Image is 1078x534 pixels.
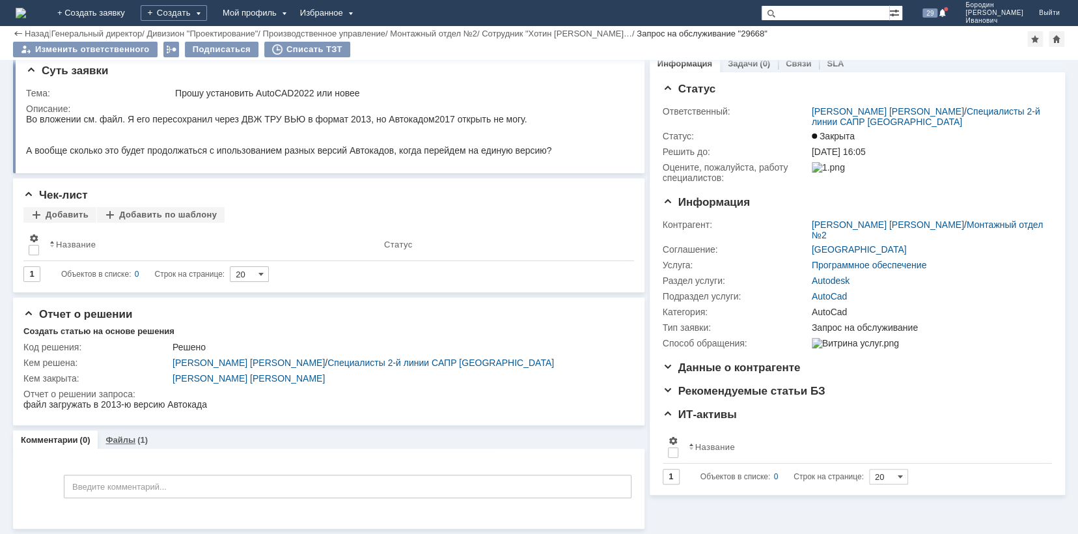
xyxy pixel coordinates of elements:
[965,17,1023,25] span: Иванович
[663,106,809,117] div: Ответственный:
[135,266,139,282] div: 0
[390,29,477,38] a: Монтажный отдел №2
[23,189,88,201] span: Чек-лист
[812,260,927,270] a: Программное обеспечение
[263,29,385,38] a: Производственное управление
[23,308,132,320] span: Отчет о решении
[263,29,391,38] div: /
[663,408,737,421] span: ИТ-активы
[700,469,864,485] i: Строк на странице:
[390,29,482,38] div: /
[812,338,899,348] img: Витрина услуг.png
[384,240,412,249] div: Статус
[1027,31,1043,47] div: Добавить в избранное
[657,59,712,68] a: Информация
[49,28,51,38] div: |
[812,244,907,255] a: [GEOGRAPHIC_DATA]
[146,29,258,38] a: Дивизион "Проектирование"
[812,291,847,302] a: AutoCad
[141,5,207,21] div: Создать
[173,358,325,368] a: [PERSON_NAME] [PERSON_NAME]
[812,219,1045,240] div: /
[965,9,1023,17] span: [PERSON_NAME]
[16,8,26,18] a: Перейти на домашнюю страницу
[29,233,39,244] span: Настройки
[663,147,809,157] div: Решить до:
[663,338,809,348] div: Способ обращения:
[56,240,96,249] div: Название
[668,436,678,446] span: Настройки
[21,435,78,445] a: Комментарии
[695,442,735,452] div: Название
[684,430,1042,464] th: Название
[379,228,624,261] th: Статус
[812,275,850,286] a: Autodesk
[51,29,147,38] div: /
[23,358,170,368] div: Кем решена:
[23,373,170,384] div: Кем закрыта:
[137,435,148,445] div: (1)
[922,8,937,18] span: 29
[482,29,637,38] div: /
[26,64,108,77] span: Суть заявки
[173,373,325,384] a: [PERSON_NAME] [PERSON_NAME]
[26,104,628,114] div: Описание:
[482,29,632,38] a: Сотрудник "Хотин [PERSON_NAME]…
[663,162,809,183] div: Oцените, пожалуйста, работу специалистов:
[760,59,770,68] div: (0)
[163,42,179,57] div: Работа с массовостью
[663,291,809,302] div: Подраздел услуги:
[812,131,855,141] span: Закрыта
[663,275,809,286] div: Раздел услуги:
[889,6,902,18] span: Расширенный поиск
[663,361,801,374] span: Данные о контрагенте
[663,244,809,255] div: Соглашение:
[105,435,135,445] a: Файлы
[61,266,225,282] i: Строк на странице:
[812,219,964,230] a: [PERSON_NAME] [PERSON_NAME]
[812,106,1045,127] div: /
[812,106,964,117] a: [PERSON_NAME] [PERSON_NAME]
[812,322,1045,333] div: Запрос на обслуживание
[173,358,625,368] div: /
[663,131,809,141] div: Статус:
[23,342,170,352] div: Код решения:
[812,162,845,173] img: 1.png
[637,29,767,38] div: Запрос на обслуживание "29668"
[663,83,715,95] span: Статус
[965,1,1023,9] span: Бородин
[44,228,379,261] th: Название
[23,389,628,399] div: Отчет о решении запроса:
[23,326,174,337] div: Создать статью на основе решения
[663,307,809,317] div: Категория:
[812,147,866,157] span: [DATE] 16:05
[175,88,625,98] div: Прошу установить AutoCAD2022 или новее
[16,8,26,18] img: logo
[26,88,173,98] div: Тема:
[146,29,262,38] div: /
[812,219,1043,240] a: Монтажный отдел №2
[80,435,90,445] div: (0)
[327,358,554,368] a: Специалисты 2-й линии САПР [GEOGRAPHIC_DATA]
[25,29,49,38] a: Назад
[812,106,1040,127] a: Специалисты 2-й линии САПР [GEOGRAPHIC_DATA]
[700,472,770,481] span: Объектов в списке:
[663,322,809,333] div: Тип заявки:
[663,260,809,270] div: Услуга:
[728,59,758,68] a: Задачи
[773,469,778,485] div: 0
[663,385,825,397] span: Рекомендуемые статьи БЗ
[827,59,844,68] a: SLA
[173,342,625,352] div: Решено
[663,196,750,208] span: Информация
[812,307,1045,317] div: AutoCad
[51,29,142,38] a: Генеральный директор
[1049,31,1064,47] div: Сделать домашней страницей
[786,59,811,68] a: Связи
[61,270,131,279] span: Объектов в списке:
[663,219,809,230] div: Контрагент:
